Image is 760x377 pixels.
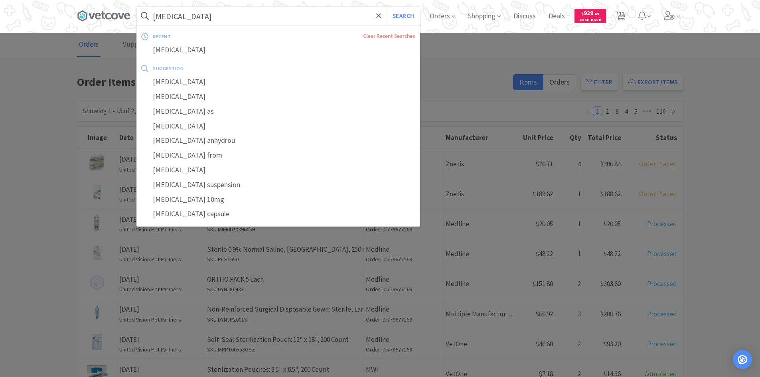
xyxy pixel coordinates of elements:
div: [MEDICAL_DATA] [137,163,420,178]
div: [MEDICAL_DATA] [137,119,420,134]
a: 11 [612,14,629,21]
span: . 69 [593,11,599,16]
button: Search [387,7,420,25]
a: Deals [545,13,568,20]
div: [MEDICAL_DATA] suspension [137,178,420,192]
input: Search by item, sku, manufacturer, ingredient, size... [137,7,420,25]
div: [MEDICAL_DATA] anhydrou [137,133,420,148]
div: Open Intercom Messenger [733,350,752,369]
span: 929 [582,9,599,17]
a: Clear Recent Searches [363,33,415,39]
span: $ [582,11,584,16]
a: $929.69Cash Back [574,5,606,27]
div: [MEDICAL_DATA] capsule [137,207,420,221]
div: suggestion [153,62,299,75]
div: [MEDICAL_DATA] as [137,104,420,119]
div: [MEDICAL_DATA] [137,75,420,89]
span: Cash Back [579,18,601,23]
div: recent [153,30,267,43]
div: [MEDICAL_DATA] [137,43,420,57]
div: [MEDICAL_DATA] 10mg [137,192,420,207]
a: Discuss [510,13,539,20]
div: [MEDICAL_DATA] [137,89,420,104]
div: [MEDICAL_DATA] from [137,148,420,163]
